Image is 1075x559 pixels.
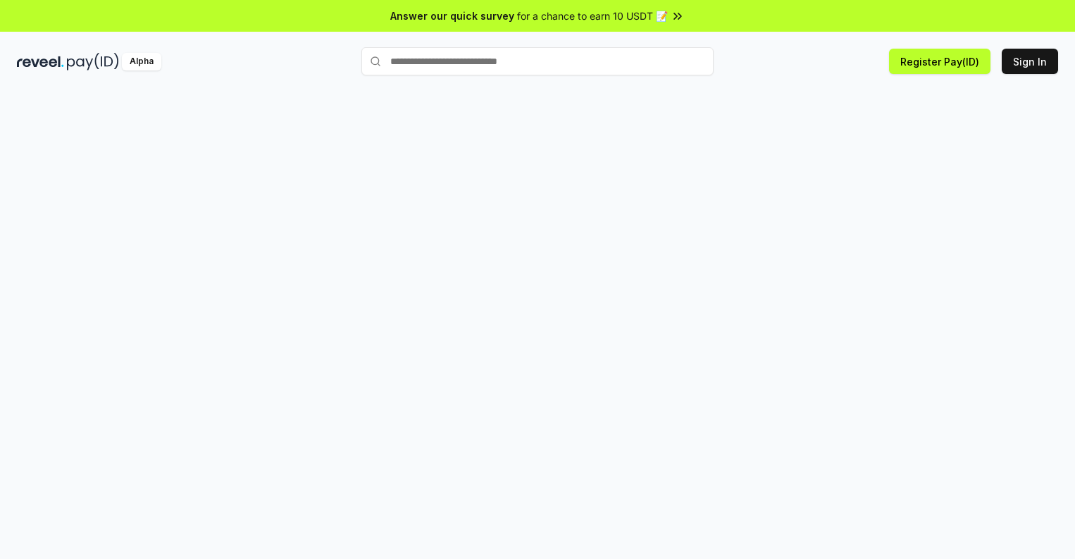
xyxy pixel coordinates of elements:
[390,8,514,23] span: Answer our quick survey
[67,53,119,70] img: pay_id
[517,8,668,23] span: for a chance to earn 10 USDT 📝
[889,49,990,74] button: Register Pay(ID)
[1002,49,1058,74] button: Sign In
[17,53,64,70] img: reveel_dark
[122,53,161,70] div: Alpha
